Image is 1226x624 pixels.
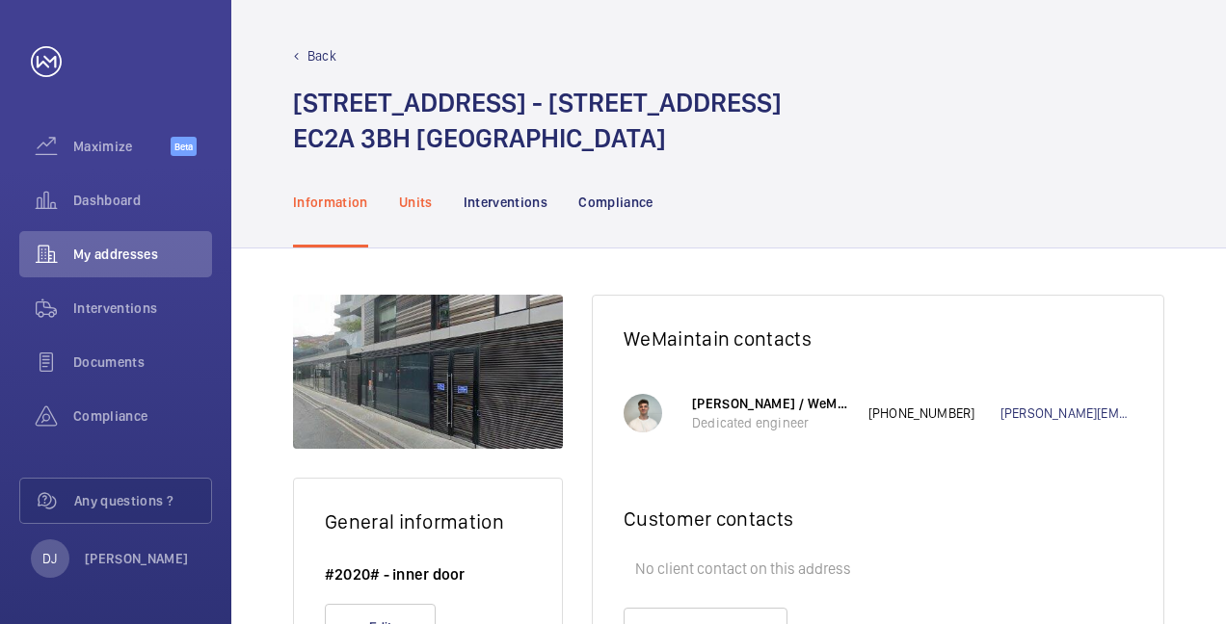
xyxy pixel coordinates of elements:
p: [PHONE_NUMBER] [868,403,1000,423]
span: Compliance [73,406,212,426]
span: My addresses [73,245,212,264]
h2: General information [325,509,531,533]
p: Back [307,46,336,65]
h2: WeMaintain contacts [624,326,1133,351]
p: [PERSON_NAME] [85,549,189,568]
a: [PERSON_NAME][EMAIL_ADDRESS][DOMAIN_NAME] [1000,403,1133,423]
h2: Customer contacts [624,507,1133,531]
p: Interventions [464,193,548,212]
p: Units [399,193,433,212]
span: Beta [171,137,197,156]
p: No client contact on this address [624,550,1133,588]
p: Compliance [578,193,653,212]
p: DJ [42,549,57,568]
span: Maximize [73,137,171,156]
p: [PERSON_NAME] / WeMaintain UK [692,394,849,413]
p: #2020# - inner door [325,564,531,585]
span: Dashboard [73,191,212,210]
span: Any questions ? [74,491,211,510]
h1: [STREET_ADDRESS] - [STREET_ADDRESS] EC2A 3BH [GEOGRAPHIC_DATA] [293,85,782,156]
p: Information [293,193,368,212]
span: Documents [73,352,212,372]
span: Interventions [73,299,212,318]
p: Dedicated engineer [692,413,849,432]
